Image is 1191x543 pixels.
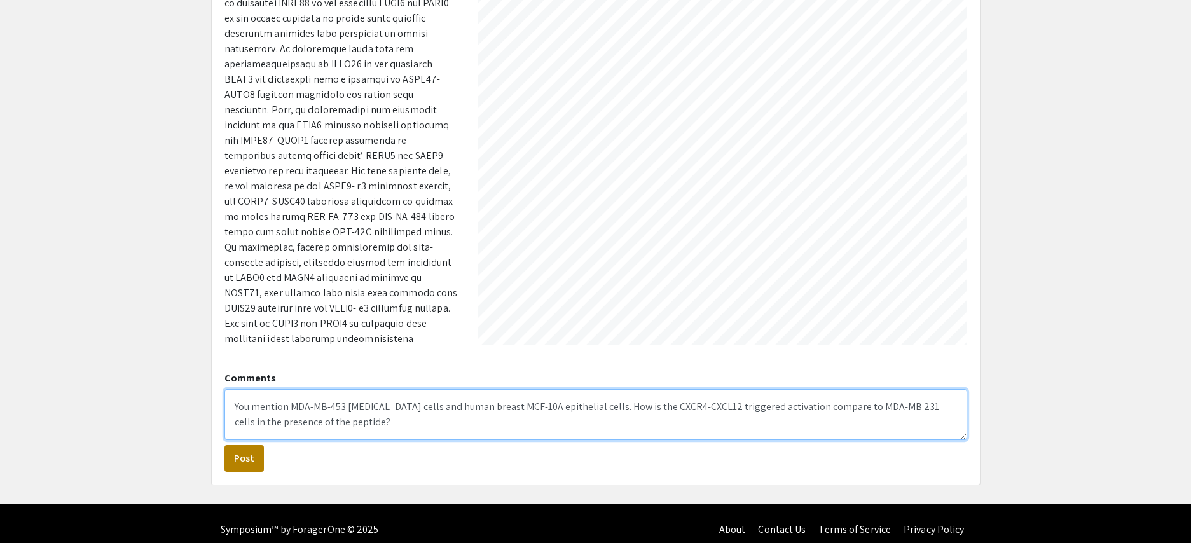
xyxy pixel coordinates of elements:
a: Privacy Policy [904,523,964,536]
iframe: Chat [10,486,54,533]
a: Terms of Service [818,523,891,536]
button: Post [224,445,264,472]
h2: Comments [224,372,967,384]
a: Contact Us [758,523,806,536]
a: About [719,523,746,536]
